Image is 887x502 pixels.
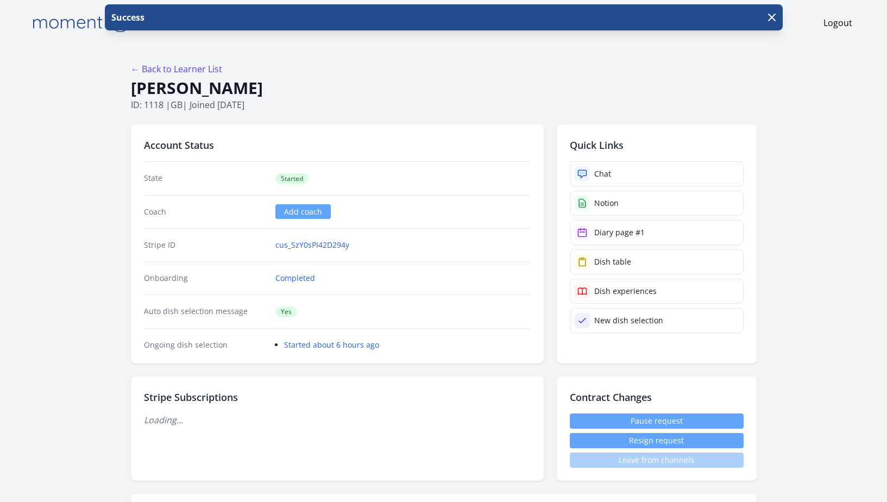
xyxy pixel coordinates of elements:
[144,206,267,217] dt: Coach
[144,273,267,284] dt: Onboarding
[144,306,267,317] dt: Auto dish selection message
[144,340,267,350] dt: Ongoing dish selection
[275,173,309,184] span: Started
[275,273,315,284] a: Completed
[594,315,663,326] div: New dish selection
[594,256,631,267] div: Dish table
[570,453,744,468] span: Leave from channels
[144,173,267,184] dt: State
[570,433,744,448] button: Resign request
[284,340,379,350] a: Started about 6 hours ago
[570,279,744,304] a: Dish experiences
[109,11,144,24] p: Success
[144,413,531,426] p: Loading...
[594,286,657,297] div: Dish experiences
[570,413,744,429] a: Pause request
[594,168,611,179] div: Chat
[144,390,531,405] h2: Stripe Subscriptions
[131,63,222,75] a: ← Back to Learner List
[275,306,297,317] span: Yes
[144,137,531,153] h2: Account Status
[131,98,757,111] p: ID: 1118 | | Joined [DATE]
[570,249,744,274] a: Dish table
[131,78,757,98] h1: [PERSON_NAME]
[570,161,744,186] a: Chat
[570,137,744,153] h2: Quick Links
[570,390,744,405] h2: Contract Changes
[570,220,744,245] a: Diary page #1
[570,308,744,333] a: New dish selection
[144,240,267,250] dt: Stripe ID
[275,204,331,219] a: Add coach
[171,99,183,111] span: gb
[594,198,619,209] div: Notion
[570,191,744,216] a: Notion
[275,240,349,250] a: cus_SzY0sPI42D294y
[594,227,645,238] div: Diary page #1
